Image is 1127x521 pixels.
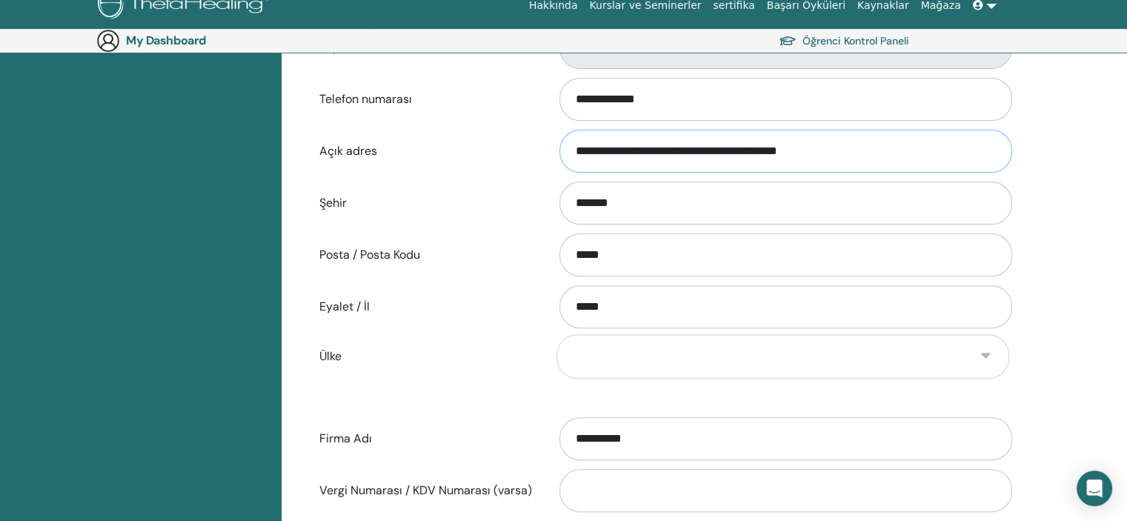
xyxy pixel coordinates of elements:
label: Eyalet / İl [308,293,545,321]
label: Vergi Numarası / KDV Numarası (varsa) [308,477,545,505]
h3: My Dashboard [126,33,274,47]
label: Telefon numarası [308,85,545,113]
label: Şehir [308,189,545,217]
label: Ülke [308,342,545,371]
img: graduation-cap.svg [779,35,797,47]
div: Open Intercom Messenger [1077,471,1112,506]
label: Açık adres [308,137,545,165]
label: Posta / Posta Kodu [308,241,545,269]
label: Firma Adı [308,425,545,453]
a: Öğrenci Kontrol Paneli [779,30,909,51]
img: generic-user-icon.jpg [96,29,120,53]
